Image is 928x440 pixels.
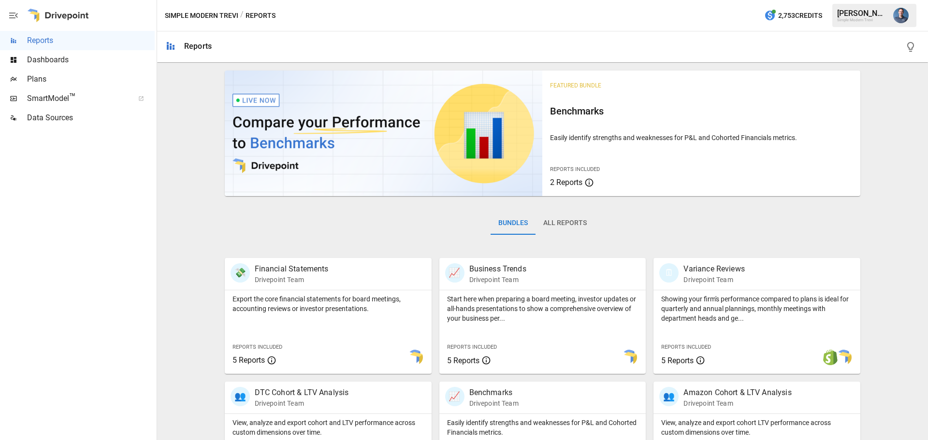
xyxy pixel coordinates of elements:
p: Amazon Cohort & LTV Analysis [683,387,791,398]
div: 👥 [659,387,679,406]
button: Mike Beckham [887,2,914,29]
img: shopify [823,350,838,365]
p: View, analyze and export cohort LTV performance across custom dimensions over time. [661,418,853,437]
p: DTC Cohort & LTV Analysis [255,387,349,398]
span: 2,753 Credits [778,10,822,22]
span: 2 Reports [550,178,582,187]
span: 5 Reports [447,356,479,365]
p: Business Trends [469,263,526,275]
div: 📈 [445,263,464,283]
p: Showing your firm's performance compared to plans is ideal for quarterly and annual plannings, mo... [661,294,853,323]
p: Benchmarks [469,387,519,398]
div: 👥 [231,387,250,406]
p: Export the core financial statements for board meetings, accounting reviews or investor presentat... [232,294,424,313]
button: Bundles [491,212,536,235]
span: SmartModel [27,93,128,104]
p: Easily identify strengths and weaknesses for P&L and Cohorted Financials metrics. [550,133,853,142]
span: Reports Included [447,344,497,350]
div: [PERSON_NAME] [837,9,887,18]
span: 5 Reports [661,356,694,365]
img: smart model [622,350,637,365]
p: View, analyze and export cohort and LTV performance across custom dimensions over time. [232,418,424,437]
span: Reports Included [661,344,711,350]
span: Data Sources [27,112,155,124]
p: Drivepoint Team [469,398,519,408]
p: Easily identify strengths and weaknesses for P&L and Cohorted Financials metrics. [447,418,638,437]
p: Drivepoint Team [683,398,791,408]
img: smart model [836,350,852,365]
p: Drivepoint Team [469,275,526,284]
div: / [240,10,244,22]
div: Simple Modern Trevi [837,18,887,22]
span: Plans [27,73,155,85]
img: video thumbnail [225,71,543,196]
div: 📈 [445,387,464,406]
span: 5 Reports [232,355,265,365]
span: Reports Included [232,344,282,350]
img: smart model [407,350,423,365]
span: ™ [69,91,76,103]
span: Reports Included [550,166,600,172]
span: Dashboards [27,54,155,66]
button: Simple Modern Trevi [165,10,238,22]
span: Featured Bundle [550,82,601,89]
div: 💸 [231,263,250,283]
span: Reports [27,35,155,46]
p: Financial Statements [255,263,329,275]
h6: Benchmarks [550,103,853,119]
p: Drivepoint Team [683,275,744,284]
button: 2,753Credits [760,7,826,25]
p: Variance Reviews [683,263,744,275]
p: Drivepoint Team [255,398,349,408]
img: Mike Beckham [893,8,909,23]
p: Start here when preparing a board meeting, investor updates or all-hands presentations to show a ... [447,294,638,323]
div: Reports [184,42,212,51]
button: All Reports [536,212,594,235]
div: 🗓 [659,263,679,283]
p: Drivepoint Team [255,275,329,284]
